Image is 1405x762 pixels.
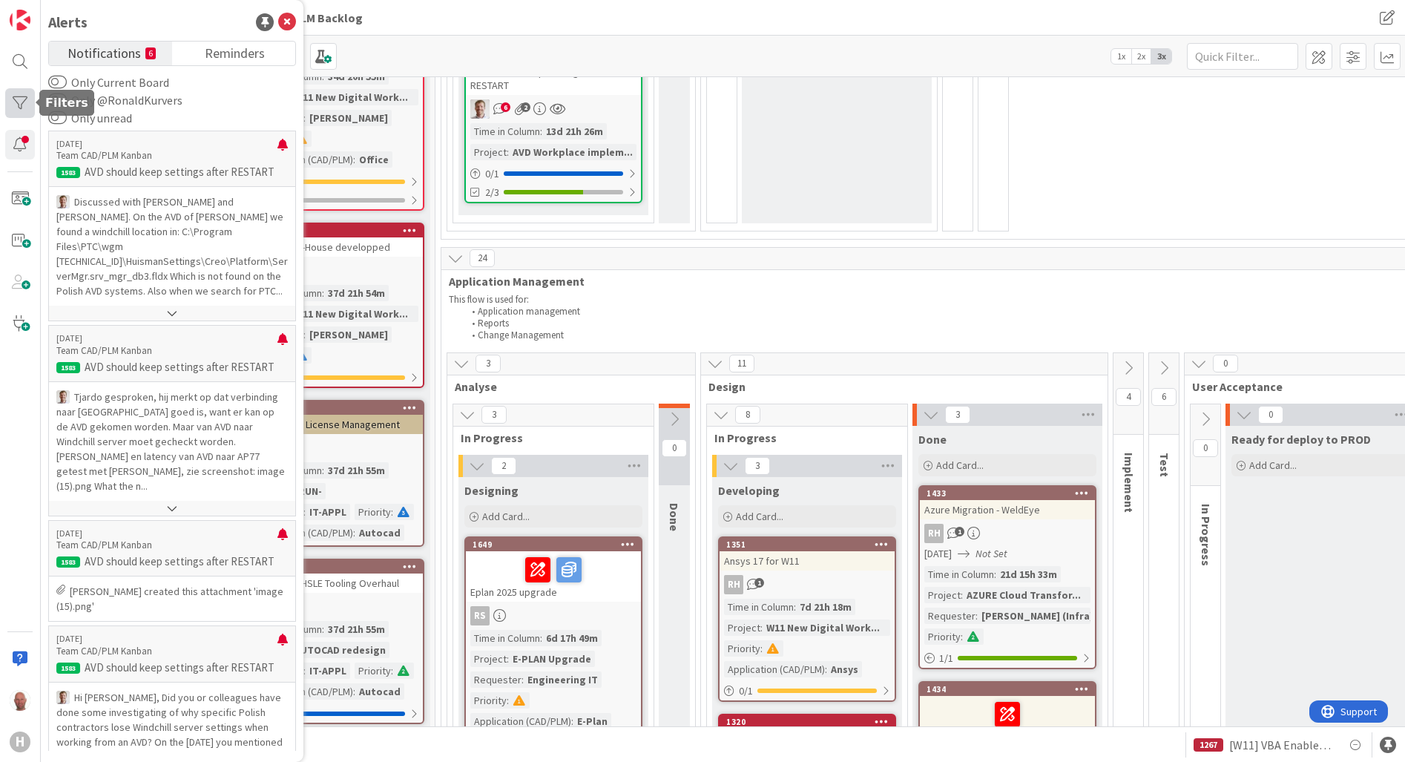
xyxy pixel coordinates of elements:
[1229,736,1335,754] span: [W11] VBA Enabler was installed automatically when installing Inventor User Settings
[920,500,1095,519] div: Azure Migration - WeldEye
[521,102,530,112] span: 2
[736,510,783,523] span: Add Card...
[763,620,884,636] div: W11 New Digital Work...
[521,671,524,688] span: :
[1116,388,1141,406] span: 4
[955,527,964,536] span: 1
[248,172,423,191] div: 0/1
[205,42,265,62] span: Reminders
[68,42,141,62] span: Notifications
[745,457,770,475] span: 3
[56,361,288,374] p: AVD should keep settings after RESTART
[924,608,975,624] div: Requester
[918,485,1096,669] a: 1433Azure Migration - WeldEyeRH[DATE]Not SetTime in Column:21d 15h 33mProject:AZURE Cloud Transfo...
[48,11,88,33] div: Alerts
[48,131,296,321] a: [DATE]Team CAD/PLM Kanban1583AVD should keep settings after RESTARTBODiscussed with [PERSON_NAME]...
[466,62,641,95] div: AVD should keep settings after RESTART
[1187,43,1298,70] input: Quick Filter...
[355,151,392,168] div: Office
[145,47,156,59] small: 6
[470,123,540,139] div: Time in Column
[56,390,70,404] img: BO
[470,144,507,160] div: Project
[248,224,423,237] div: 1309
[56,661,288,674] p: AVD should keep settings after RESTART
[920,487,1095,500] div: 1433
[248,261,423,280] div: AR
[355,663,391,679] div: Priority
[246,223,424,388] a: 1309Tooling -- In-House developpedARTime in Column:37d 21h 54mProject:W11 New Digital Work...Requ...
[466,538,641,602] div: 1649Eplan 2025 upgrade
[927,488,1095,499] div: 1433
[464,483,519,498] span: Designing
[729,355,754,372] span: 11
[720,682,895,700] div: 0/1
[56,390,288,493] p: Tjardo gesproken, hij merkt op dat verbinding naar [GEOGRAPHIC_DATA] goed is, want er kan op de A...
[246,400,424,547] a: 1315Autodesk -- License ManagementARTime in Column:37d 21h 55mProject:-RUN-Requester:IT-APPLPrior...
[56,344,277,358] p: Team CAD/PLM Kanban
[31,2,68,20] span: Support
[485,185,499,200] span: 2/3
[322,621,324,637] span: :
[667,503,682,531] span: Done
[48,325,296,516] a: [DATE]Team CAD/PLM Kanban1583AVD should keep settings after RESTARTBOTjardo gesproken, hij merkt ...
[825,661,827,677] span: :
[48,109,132,127] label: Only unread
[306,504,350,520] div: IT-APPL
[56,691,70,704] img: BO
[353,683,355,700] span: :
[720,538,895,551] div: 1351
[56,139,277,149] p: [DATE]
[470,249,495,267] span: 24
[936,459,984,472] span: Add Card...
[718,483,780,498] span: Developing
[56,528,277,539] p: [DATE]
[542,630,602,646] div: 6d 17h 49m
[248,574,423,593] div: AutoCAD -- HSLE Tooling Overhaul
[464,47,642,203] a: AVD should keep settings after RESTARTBOTime in Column:13d 21h 26mProject:AVD Workplace implem......
[48,111,67,125] button: Only unread
[470,99,490,119] img: BO
[996,566,1061,582] div: 21d 15h 33m
[466,606,641,625] div: RS
[455,379,677,394] span: Analyse
[56,539,277,552] p: Team CAD/PLM Kanban
[56,194,288,298] p: Discussed with [PERSON_NAME] and [PERSON_NAME]. On the AVD of [PERSON_NAME] we found a windchill ...
[724,599,794,615] div: Time in Column
[466,165,641,183] div: 0/1
[491,457,516,475] span: 2
[540,123,542,139] span: :
[720,715,895,748] div: 1320
[306,326,392,343] div: [PERSON_NAME]
[720,538,895,571] div: 1351Ansys 17 for W11
[246,559,424,724] a: 1301AutoCAD -- HSLE Tooling OverhaulARTime in Column:37d 21h 55mProject:AUTOCAD redesignRequester...
[324,621,389,637] div: 37d 21h 55m
[56,556,80,568] div: 1583
[501,102,510,112] span: 6
[724,575,743,594] div: RH
[56,645,277,658] p: Team CAD/PLM Kanban
[573,713,611,729] div: E-Plan
[754,578,764,588] span: 1
[920,683,1095,746] div: 1434Azure Migration - TopTeam
[470,692,507,709] div: Priority
[1151,49,1171,64] span: 3x
[56,333,277,344] p: [DATE]
[56,149,277,162] p: Team CAD/PLM Kanban
[291,483,326,499] div: -RUN-
[720,551,895,571] div: Ansys 17 for W11
[355,504,391,520] div: Priority
[1193,439,1218,457] span: 0
[248,439,423,458] div: AR
[945,406,970,424] span: 3
[481,406,507,424] span: 3
[1131,49,1151,64] span: 2x
[56,663,80,674] div: 1583
[248,401,423,415] div: 1315
[248,368,423,387] div: 0/1
[918,432,947,447] span: Done
[322,462,324,479] span: :
[975,547,1007,560] i: Not Set
[714,430,889,445] span: In Progress
[248,560,423,593] div: 1301AutoCAD -- HSLE Tooling Overhaul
